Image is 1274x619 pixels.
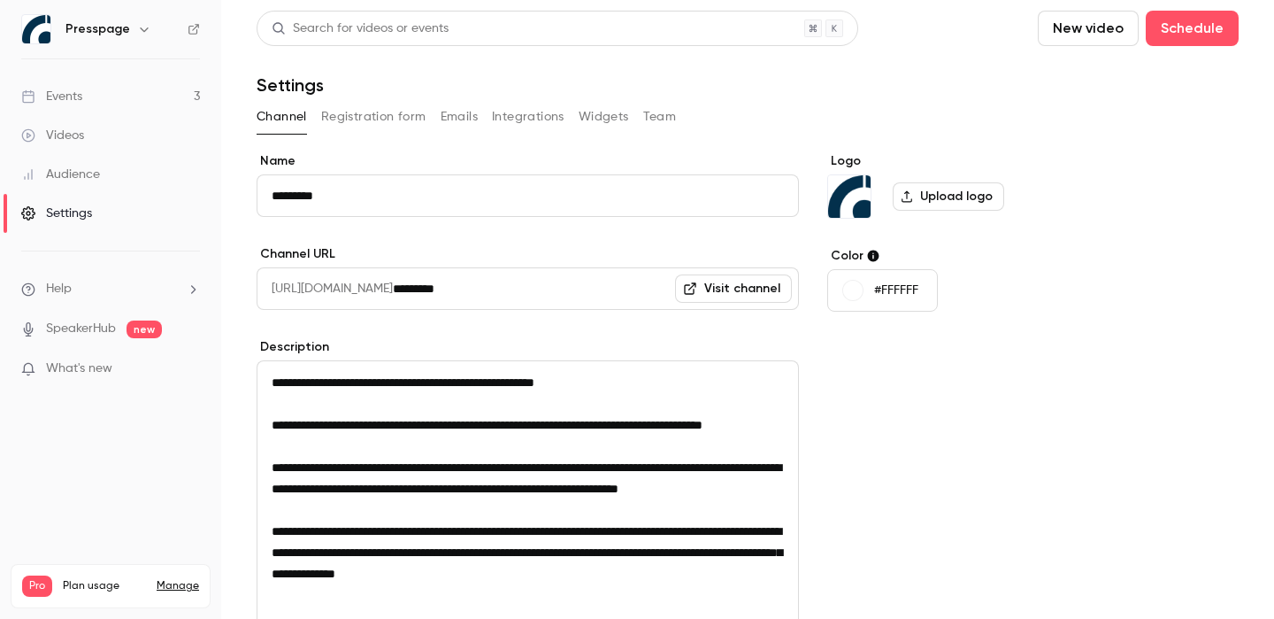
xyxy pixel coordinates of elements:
button: Widgets [579,103,629,131]
span: new [127,321,162,338]
span: [URL][DOMAIN_NAME] [257,267,393,310]
button: New video [1038,11,1139,46]
a: SpeakerHub [46,320,116,338]
div: Audience [21,166,100,183]
p: #FFFFFF [874,282,918,299]
div: Videos [21,127,84,144]
a: Visit channel [675,275,792,303]
label: Name [257,152,799,170]
button: Registration form [321,103,426,131]
img: Presspage [22,15,50,43]
span: Pro [22,576,52,597]
div: Events [21,88,82,105]
span: Help [46,280,72,298]
button: #FFFFFF [827,269,938,312]
iframe: Noticeable Trigger [179,361,200,377]
div: Settings [21,205,92,222]
label: Upload logo [893,182,1004,211]
button: Integrations [492,103,564,131]
label: Channel URL [257,245,799,263]
button: Channel [257,103,307,131]
img: Presspage [828,175,871,218]
span: Plan usage [63,579,146,593]
label: Description [257,338,799,356]
span: What's new [46,360,112,378]
button: Emails [441,103,478,131]
h6: Presspage [65,20,130,38]
button: Schedule [1146,11,1239,46]
button: Team [643,103,677,131]
section: Logo [827,152,1099,219]
div: Search for videos or events [272,19,449,38]
li: help-dropdown-opener [21,280,200,298]
h1: Settings [257,74,324,96]
a: Manage [157,579,199,593]
label: Color [827,247,1099,265]
label: Logo [827,152,1099,170]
